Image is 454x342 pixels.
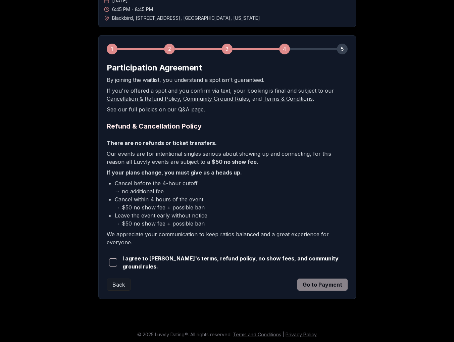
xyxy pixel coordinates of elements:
[107,150,348,166] p: Our events are for intentional singles serious about showing up and connecting, for this reason a...
[286,332,317,337] a: Privacy Policy
[107,168,348,177] p: If your plans change, you must give us a heads up.
[107,121,348,131] h2: Refund & Cancellation Policy
[115,195,348,211] li: Cancel within 4 hours of the event → $50 no show fee + possible ban
[107,95,180,102] a: Cancellation & Refund Policy
[279,44,290,54] div: 4
[233,332,281,337] a: Terms and Conditions
[183,95,249,102] a: Community Ground Rules
[115,179,348,195] li: Cancel before the 4-hour cutoff → no additional fee
[115,211,348,228] li: Leave the event early without notice → $50 no show fee + possible ban
[337,44,348,54] div: 5
[283,332,284,337] span: |
[107,105,348,113] p: See our full policies on our Q&A .
[112,6,153,13] span: 6:45 PM - 8:45 PM
[107,76,348,84] p: By joining the waitlist, you understand a spot isn't guaranteed.
[107,230,348,246] p: We appreciate your communication to keep ratios balanced and a great experience for everyone.
[164,44,175,54] div: 2
[107,62,348,73] h2: Participation Agreement
[107,87,348,103] p: If you're offered a spot and you confirm via text, your booking is final and subject to our , , a...
[112,15,260,21] span: Blackbird , [STREET_ADDRESS] , [GEOGRAPHIC_DATA] , [US_STATE]
[107,139,348,147] p: There are no refunds or ticket transfers.
[107,279,131,291] button: Back
[212,158,257,165] b: $50 no show fee
[222,44,233,54] div: 3
[263,95,313,102] a: Terms & Conditions
[191,106,204,113] a: page
[107,44,117,54] div: 1
[122,254,348,271] span: I agree to [PERSON_NAME]'s terms, refund policy, no show fees, and community ground rules.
